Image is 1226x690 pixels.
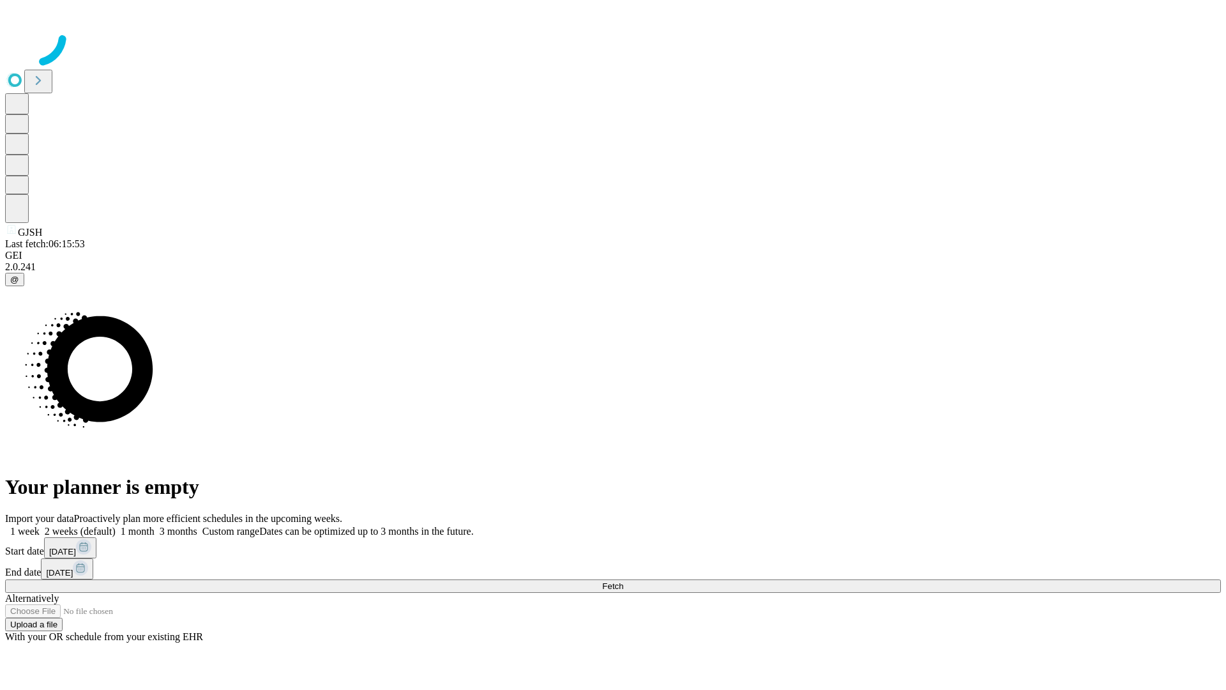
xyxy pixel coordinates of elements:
[5,261,1221,273] div: 2.0.241
[5,631,203,642] span: With your OR schedule from your existing EHR
[160,526,197,537] span: 3 months
[121,526,155,537] span: 1 month
[45,526,116,537] span: 2 weeks (default)
[5,273,24,286] button: @
[5,475,1221,499] h1: Your planner is empty
[5,579,1221,593] button: Fetch
[41,558,93,579] button: [DATE]
[602,581,623,591] span: Fetch
[5,238,85,249] span: Last fetch: 06:15:53
[202,526,259,537] span: Custom range
[46,568,73,578] span: [DATE]
[49,547,76,556] span: [DATE]
[10,275,19,284] span: @
[44,537,96,558] button: [DATE]
[5,513,74,524] span: Import your data
[5,250,1221,261] div: GEI
[18,227,42,238] span: GJSH
[74,513,342,524] span: Proactively plan more efficient schedules in the upcoming weeks.
[5,537,1221,558] div: Start date
[5,558,1221,579] div: End date
[10,526,40,537] span: 1 week
[5,618,63,631] button: Upload a file
[5,593,59,604] span: Alternatively
[259,526,473,537] span: Dates can be optimized up to 3 months in the future.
